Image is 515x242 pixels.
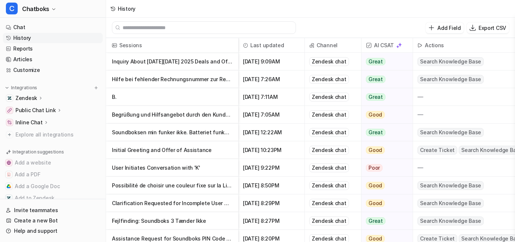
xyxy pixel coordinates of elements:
[361,177,408,194] button: Good
[3,54,103,65] a: Articles
[112,88,232,106] p: B.
[112,212,232,230] p: Fejlfinding: Soundboks 3 Tænder Ikke
[361,159,408,177] button: Poor
[425,38,444,53] h2: Actions
[15,119,43,126] p: Inline Chat
[366,58,385,65] span: Great
[361,124,408,141] button: Great
[309,93,349,101] div: Zendesk chat
[3,22,103,32] a: Chat
[417,75,484,84] span: Search Knowledge Base
[241,194,301,212] span: [DATE] 8:29PM
[241,88,301,106] span: [DATE] 7:11AM
[15,94,37,102] p: Zendesk
[309,181,349,190] div: Zendesk chat
[437,24,461,32] p: Add Field
[361,53,408,70] button: Great
[417,217,484,225] span: Search Knowledge Base
[241,106,301,124] span: [DATE] 7:05AM
[366,146,385,154] span: Good
[308,38,358,53] span: Channel
[7,196,11,200] img: Add to Zendesk
[309,128,349,137] div: Zendesk chat
[112,106,232,124] p: Begrüßung und Hilfsangebot durch den Kundenservice
[241,53,301,70] span: [DATE] 9:09AM
[361,106,408,124] button: Good
[112,159,232,177] p: User Initiates Conversation with 'K'
[366,200,385,207] span: Good
[15,129,100,141] span: Explore all integrations
[112,70,232,88] p: Hilfe bei fehlender Rechnungsnummer zur Registrierung einer SOUNDBOKS
[112,194,232,212] p: Clarification Requested for Incomplete User Query
[309,146,349,155] div: Zendesk chat
[6,3,18,14] span: C
[417,128,484,137] span: Search Knowledge Base
[417,146,457,155] span: Create Ticket
[479,24,506,32] p: Export CSV
[15,107,56,114] p: Public Chat Link
[241,70,301,88] span: [DATE] 7:26AM
[7,96,12,100] img: Zendesk
[309,163,349,172] div: Zendesk chat
[241,159,301,177] span: [DATE] 9:22PM
[7,160,11,165] img: Add a website
[7,184,11,189] img: Add a Google Doc
[366,129,385,136] span: Great
[361,88,408,106] button: Great
[241,38,301,53] span: Last updated
[3,215,103,226] a: Create a new Bot
[241,212,301,230] span: [DATE] 8:27PM
[112,124,232,141] p: Soundboksen min funker ikke. Batteriet funker og er fulladet men den vil ikke skru seg på
[22,4,49,14] span: Chatboks
[3,84,39,91] button: Integrations
[112,141,232,159] p: Initial Greeting and Offer of Assistance
[3,205,103,215] a: Invite teammates
[112,177,232,194] p: Possibilité de choisir une couleur fixe sur la Lightboks
[361,141,408,159] button: Good
[7,120,12,125] img: Inline Chat
[361,212,408,230] button: Great
[3,192,103,204] button: Add to ZendeskAdd to Zendesk
[3,226,103,236] a: Help and support
[4,85,10,90] img: expand menu
[366,164,382,172] span: Poor
[241,141,301,159] span: [DATE] 10:23PM
[7,108,12,113] img: Public Chat Link
[309,57,349,66] div: Zendesk chat
[3,169,103,180] button: Add a PDFAdd a PDF
[3,65,103,75] a: Customize
[361,194,408,212] button: Good
[309,217,349,225] div: Zendesk chat
[3,129,103,140] a: Explore all integrations
[309,75,349,84] div: Zendesk chat
[6,131,13,138] img: explore all integrations
[309,199,349,208] div: Zendesk chat
[366,217,385,225] span: Great
[426,23,463,33] button: Add Field
[241,177,301,194] span: [DATE] 8:50PM
[3,180,103,192] button: Add a Google DocAdd a Google Doc
[467,23,509,33] button: Export CSV
[3,44,103,54] a: Reports
[361,70,408,88] button: Great
[118,5,135,13] div: History
[366,76,385,83] span: Great
[417,199,484,208] span: Search Knowledge Base
[366,93,385,101] span: Great
[109,38,235,53] span: Sessions
[3,157,103,169] button: Add a websiteAdd a website
[13,149,64,155] p: Integration suggestions
[309,110,349,119] div: Zendesk chat
[366,111,385,118] span: Good
[11,85,37,91] p: Integrations
[7,172,11,177] img: Add a PDF
[366,182,385,189] span: Good
[112,53,232,70] p: Inquiry About [DATE][DATE] 2025 Deals and Offers
[241,124,301,141] span: [DATE] 12:22AM
[94,85,99,90] img: menu_add.svg
[3,33,103,43] a: History
[364,38,410,53] span: AI CSAT
[417,181,484,190] span: Search Knowledge Base
[417,57,484,66] span: Search Knowledge Base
